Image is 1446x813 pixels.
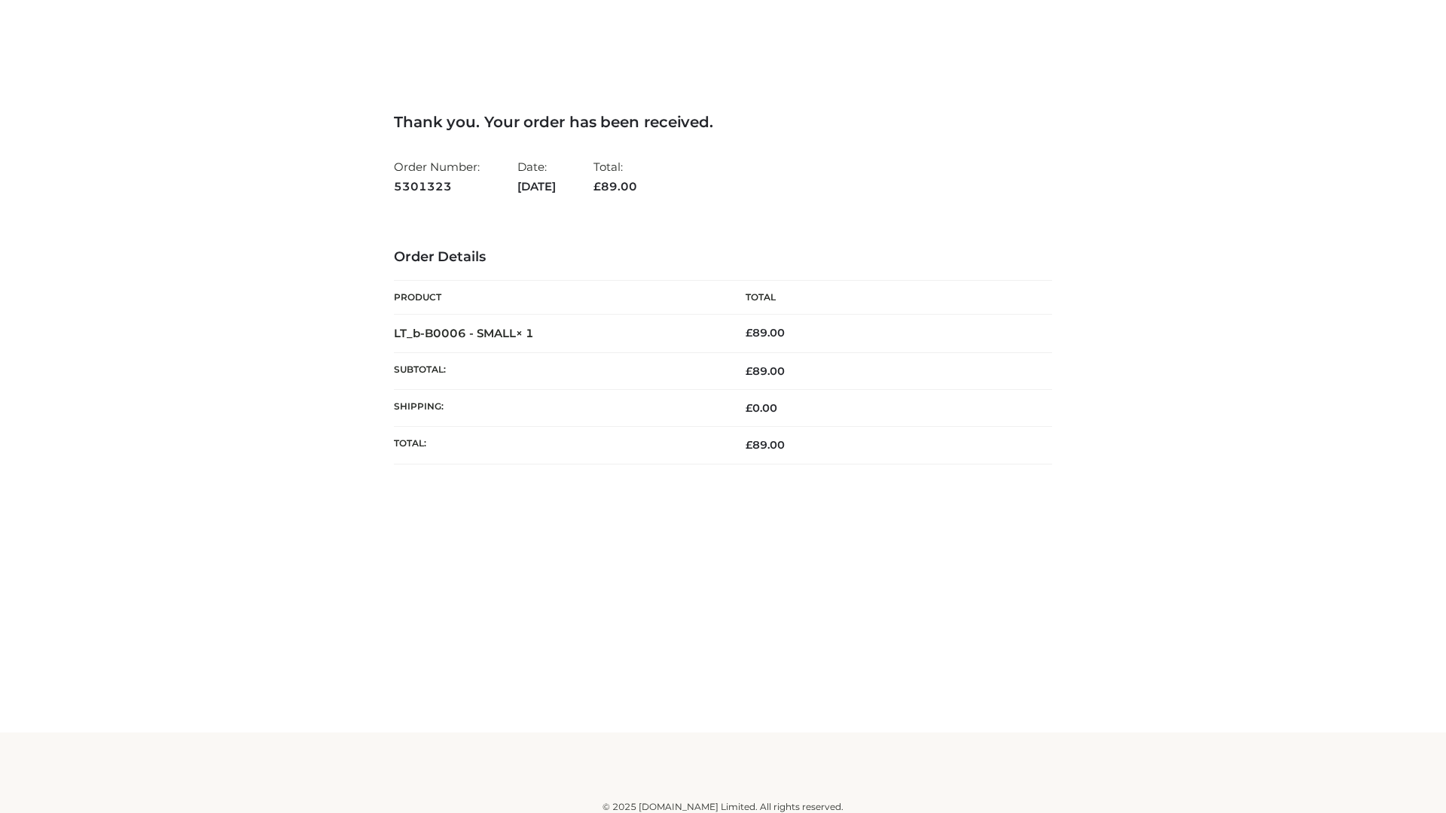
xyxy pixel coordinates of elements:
[516,326,534,340] strong: × 1
[593,179,637,193] span: 89.00
[394,281,723,315] th: Product
[394,249,1052,266] h3: Order Details
[593,154,637,199] li: Total:
[746,326,785,340] bdi: 89.00
[394,326,534,340] strong: LT_b-B0006 - SMALL
[746,364,785,378] span: 89.00
[394,390,723,427] th: Shipping:
[593,179,601,193] span: £
[723,281,1052,315] th: Total
[394,113,1052,131] h3: Thank you. Your order has been received.
[746,364,752,378] span: £
[746,438,785,452] span: 89.00
[517,177,556,196] strong: [DATE]
[517,154,556,199] li: Date:
[394,352,723,389] th: Subtotal:
[746,326,752,340] span: £
[394,177,480,196] strong: 5301323
[394,154,480,199] li: Order Number:
[746,401,777,415] bdi: 0.00
[746,401,752,415] span: £
[394,427,723,464] th: Total:
[746,438,752,452] span: £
